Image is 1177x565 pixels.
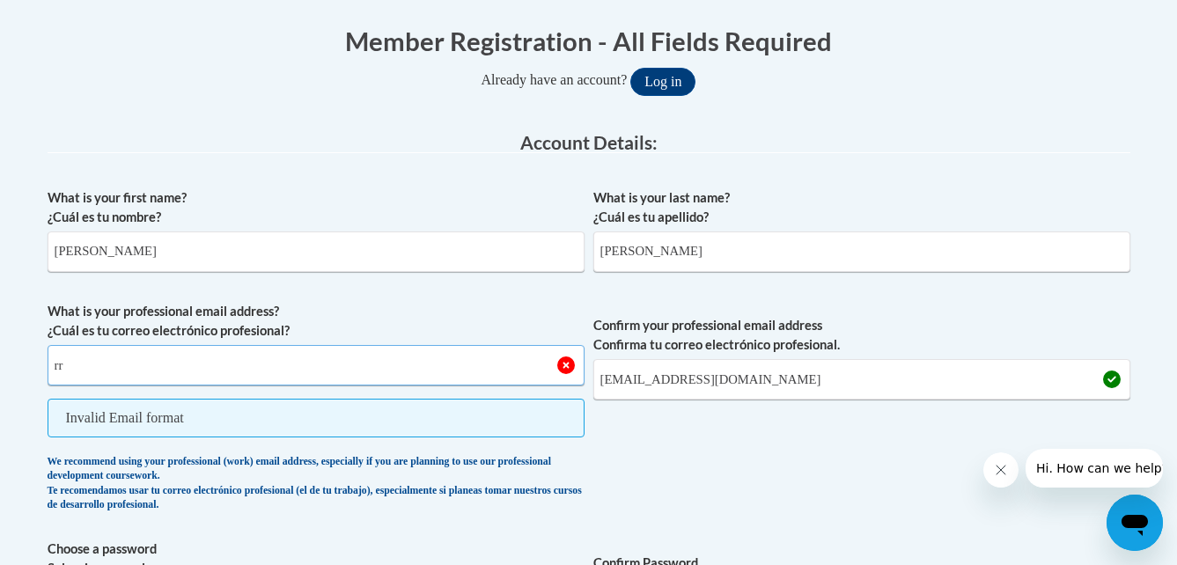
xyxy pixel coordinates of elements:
[48,345,585,385] input: Metadata input
[48,23,1130,59] h1: Member Registration - All Fields Required
[983,452,1019,488] iframe: Close message
[48,188,585,227] label: What is your first name? ¿Cuál es tu nombre?
[1107,495,1163,551] iframe: Button to launch messaging window
[48,455,585,513] div: We recommend using your professional (work) email address, especially if you are planning to use ...
[1026,449,1163,488] iframe: Message from company
[593,316,1130,355] label: Confirm your professional email address Confirma tu correo electrónico profesional.
[593,188,1130,227] label: What is your last name? ¿Cuál es tu apellido?
[593,231,1130,272] input: Metadata input
[630,68,695,96] button: Log in
[48,302,585,341] label: What is your professional email address? ¿Cuál es tu correo electrónico profesional?
[520,131,658,153] span: Account Details:
[48,231,585,272] input: Metadata input
[48,399,585,437] span: Invalid Email format
[593,359,1130,400] input: Required
[11,12,143,26] span: Hi. How can we help?
[482,72,628,87] span: Already have an account?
